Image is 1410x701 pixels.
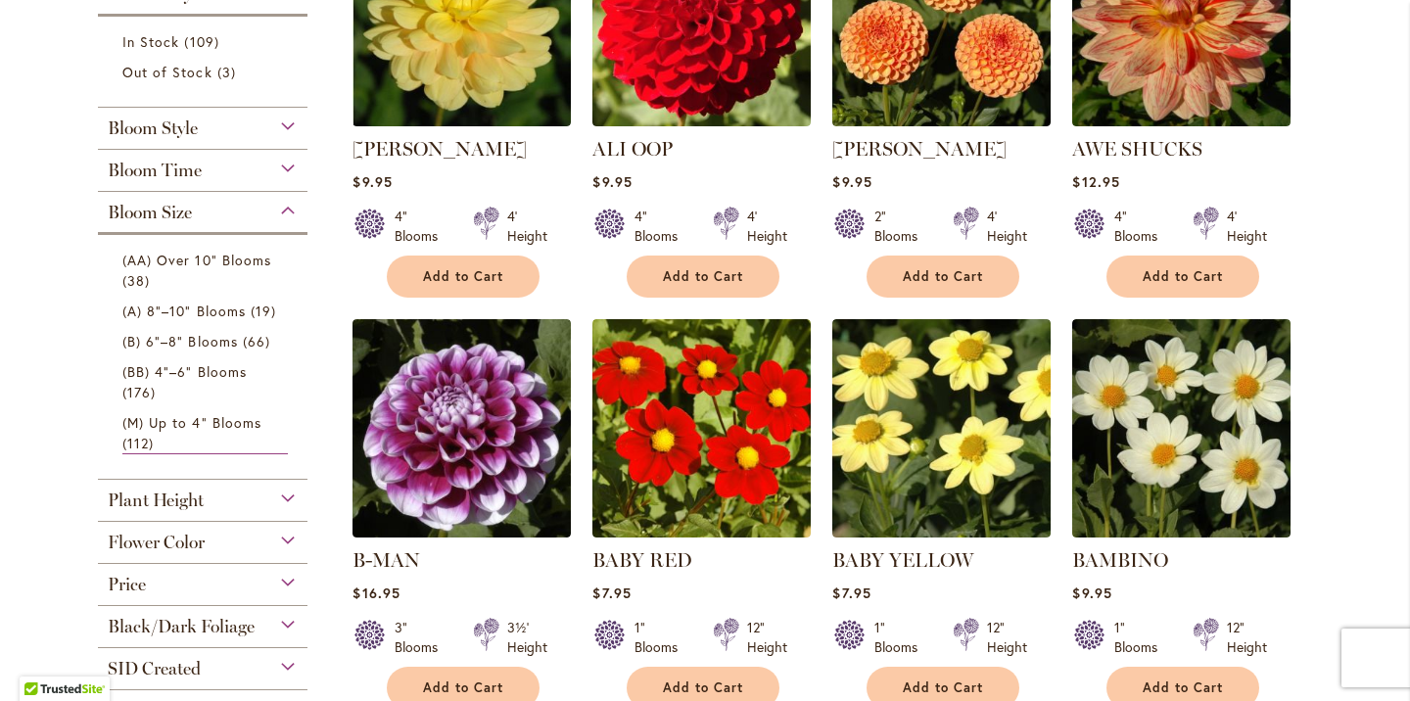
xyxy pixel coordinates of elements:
[108,658,201,679] span: SID Created
[352,137,527,161] a: [PERSON_NAME]
[243,331,275,351] span: 66
[1143,268,1223,285] span: Add to Cart
[352,172,392,191] span: $9.95
[352,584,399,602] span: $16.95
[1072,523,1291,541] a: BAMBINO
[832,584,870,602] span: $7.95
[1227,618,1267,657] div: 12" Height
[423,679,503,696] span: Add to Cart
[832,319,1051,537] img: BABY YELLOW
[122,270,155,291] span: 38
[352,112,571,130] a: AHOY MATEY
[832,548,973,572] a: BABY YELLOW
[108,616,255,637] span: Black/Dark Foliage
[1143,679,1223,696] span: Add to Cart
[122,31,288,52] a: In Stock 109
[122,32,179,51] span: In Stock
[184,31,223,52] span: 109
[1072,584,1111,602] span: $9.95
[395,618,449,657] div: 3" Blooms
[387,256,540,298] button: Add to Cart
[832,137,1007,161] a: [PERSON_NAME]
[217,62,241,82] span: 3
[507,207,547,246] div: 4' Height
[592,172,632,191] span: $9.95
[122,413,261,432] span: (M) Up to 4" Blooms
[867,256,1019,298] button: Add to Cart
[352,319,571,537] img: B-MAN
[352,523,571,541] a: B-MAN
[108,490,204,511] span: Plant Height
[1106,256,1259,298] button: Add to Cart
[1114,618,1169,657] div: 1" Blooms
[592,584,631,602] span: $7.95
[634,207,689,246] div: 4" Blooms
[747,207,787,246] div: 4' Height
[627,256,779,298] button: Add to Cart
[592,548,692,572] a: BABY RED
[122,301,288,321] a: (A) 8"–10" Blooms 19
[1114,207,1169,246] div: 4" Blooms
[122,62,288,82] a: Out of Stock 3
[395,207,449,246] div: 4" Blooms
[874,207,929,246] div: 2" Blooms
[987,618,1027,657] div: 12" Height
[251,301,281,321] span: 19
[634,618,689,657] div: 1" Blooms
[663,679,743,696] span: Add to Cart
[108,160,202,181] span: Bloom Time
[592,523,811,541] a: BABY RED
[832,172,871,191] span: $9.95
[122,332,238,350] span: (B) 6"–8" Blooms
[987,207,1027,246] div: 4' Height
[122,382,161,402] span: 176
[1072,172,1119,191] span: $12.95
[122,412,288,454] a: (M) Up to 4" Blooms 112
[1072,319,1291,537] img: BAMBINO
[15,631,70,686] iframe: Launch Accessibility Center
[747,618,787,657] div: 12" Height
[1072,137,1202,161] a: AWE SHUCKS
[592,319,811,537] img: BABY RED
[1227,207,1267,246] div: 4' Height
[122,362,247,381] span: (BB) 4"–6" Blooms
[1072,112,1291,130] a: AWE SHUCKS
[874,618,929,657] div: 1" Blooms
[592,137,673,161] a: ALI OOP
[122,331,288,351] a: (B) 6"–8" Blooms 66
[423,268,503,285] span: Add to Cart
[108,202,192,223] span: Bloom Size
[1072,548,1168,572] a: BAMBINO
[122,302,246,320] span: (A) 8"–10" Blooms
[903,679,983,696] span: Add to Cart
[122,433,159,453] span: 112
[832,112,1051,130] a: AMBER QUEEN
[352,548,420,572] a: B-MAN
[122,63,212,81] span: Out of Stock
[108,117,198,139] span: Bloom Style
[108,532,205,553] span: Flower Color
[122,251,271,269] span: (AA) Over 10" Blooms
[663,268,743,285] span: Add to Cart
[507,618,547,657] div: 3½' Height
[122,361,288,402] a: (BB) 4"–6" Blooms 176
[108,574,146,595] span: Price
[832,523,1051,541] a: BABY YELLOW
[903,268,983,285] span: Add to Cart
[592,112,811,130] a: ALI OOP
[122,250,288,291] a: (AA) Over 10" Blooms 38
